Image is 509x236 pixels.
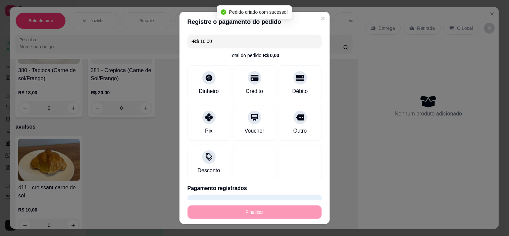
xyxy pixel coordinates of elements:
div: Dinheiro [199,87,219,95]
p: Pagamento registrados [188,184,322,192]
input: Ex.: hambúrguer de cordeiro [192,35,318,48]
div: R$ 0,00 [263,52,279,59]
div: Crédito [246,87,263,95]
div: Voucher [245,127,264,135]
div: Outro [293,127,307,135]
div: Débito [292,87,308,95]
div: Pix [205,127,212,135]
header: Registre o pagamento do pedido [180,12,330,32]
div: Total do pedido [230,52,279,59]
span: Pedido criado com sucesso! [229,9,288,15]
span: check-circle [221,9,226,15]
button: Close [318,13,328,24]
div: Desconto [198,167,220,175]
